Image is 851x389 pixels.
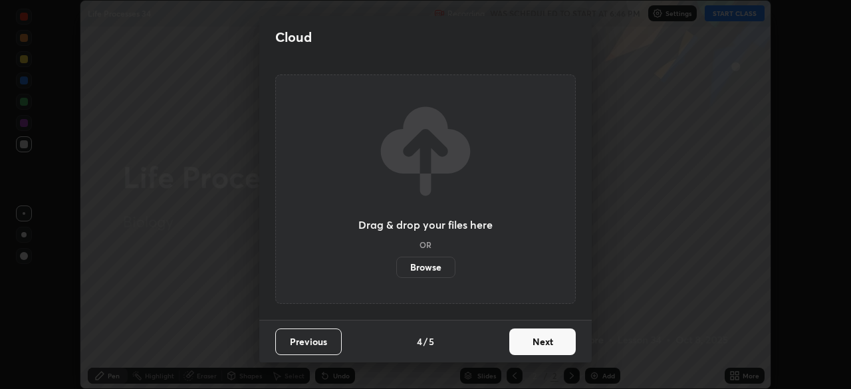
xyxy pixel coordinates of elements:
[275,29,312,46] h2: Cloud
[275,328,342,355] button: Previous
[429,334,434,348] h4: 5
[417,334,422,348] h4: 4
[509,328,576,355] button: Next
[424,334,427,348] h4: /
[358,219,493,230] h3: Drag & drop your files here
[420,241,431,249] h5: OR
